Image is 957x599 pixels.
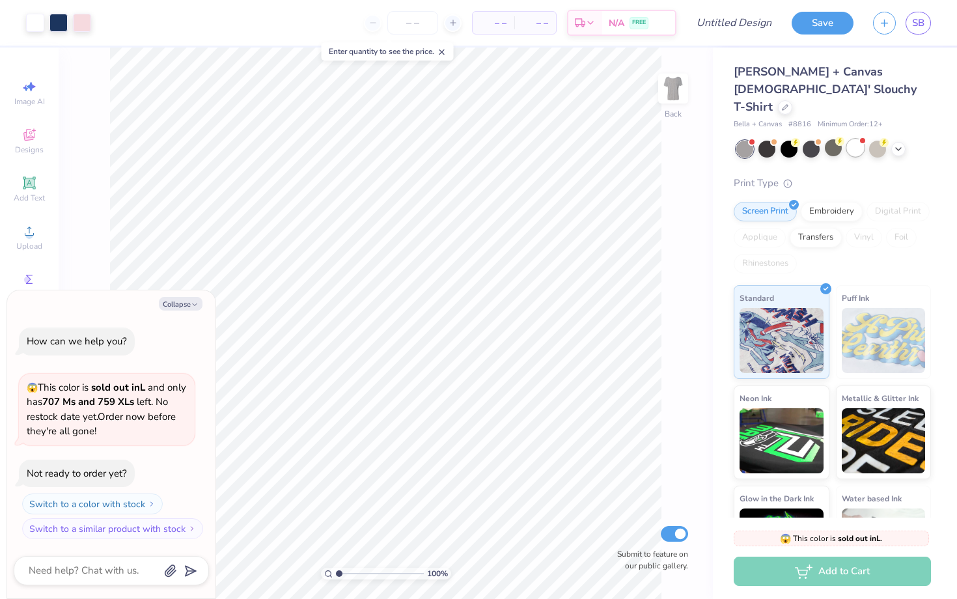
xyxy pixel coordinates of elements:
div: Enter quantity to see the price. [322,42,454,61]
span: – – [522,16,548,30]
span: Greek [20,289,40,299]
button: Save [792,12,853,35]
img: Metallic & Glitter Ink [842,408,926,473]
span: N/A [609,16,624,30]
span: This color is and only has left . No restock date yet. Order now before they're all gone! [27,381,186,438]
div: Applique [734,228,786,247]
span: 😱 [780,533,791,545]
span: SB [912,16,924,31]
button: Collapse [159,297,202,311]
label: Submit to feature on our public gallery. [610,548,688,572]
div: Back [665,108,682,120]
span: Puff Ink [842,291,869,305]
div: How can we help you? [27,335,127,348]
div: Digital Print [867,202,930,221]
img: Neon Ink [740,408,824,473]
span: Upload [16,241,42,251]
img: Switch to a similar product with stock [188,525,196,533]
img: Back [660,76,686,102]
a: SB [906,12,931,35]
span: Add Text [14,193,45,203]
span: [PERSON_NAME] + Canvas [DEMOGRAPHIC_DATA]' Slouchy T-Shirt [734,64,917,115]
div: Vinyl [846,228,882,247]
span: Glow in the Dark Ink [740,492,814,505]
strong: sold out in L [838,533,881,544]
span: Neon Ink [740,391,771,405]
button: Switch to a similar product with stock [22,518,203,539]
div: Foil [886,228,917,247]
strong: sold out in L [91,381,145,394]
span: This color is . [780,533,883,544]
span: Standard [740,291,774,305]
span: Metallic & Glitter Ink [842,391,919,405]
input: – – [387,11,438,35]
span: – – [480,16,506,30]
img: Standard [740,308,824,373]
span: Designs [15,145,44,155]
span: Water based Ink [842,492,902,505]
span: Minimum Order: 12 + [818,119,883,130]
button: Switch to a color with stock [22,494,163,514]
img: Water based Ink [842,508,926,574]
div: Embroidery [801,202,863,221]
div: Not ready to order yet? [27,467,127,480]
div: Transfers [790,228,842,247]
span: 100 % [427,568,448,579]
input: Untitled Design [686,10,782,36]
span: Bella + Canvas [734,119,782,130]
span: 😱 [27,382,38,394]
div: Rhinestones [734,254,797,273]
span: # 8816 [788,119,811,130]
div: Print Type [734,176,931,191]
img: Puff Ink [842,308,926,373]
span: Image AI [14,96,45,107]
img: Switch to a color with stock [148,500,156,508]
strong: 707 Ms and 759 XLs [42,395,134,408]
img: Glow in the Dark Ink [740,508,824,574]
span: FREE [632,18,646,27]
div: Screen Print [734,202,797,221]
